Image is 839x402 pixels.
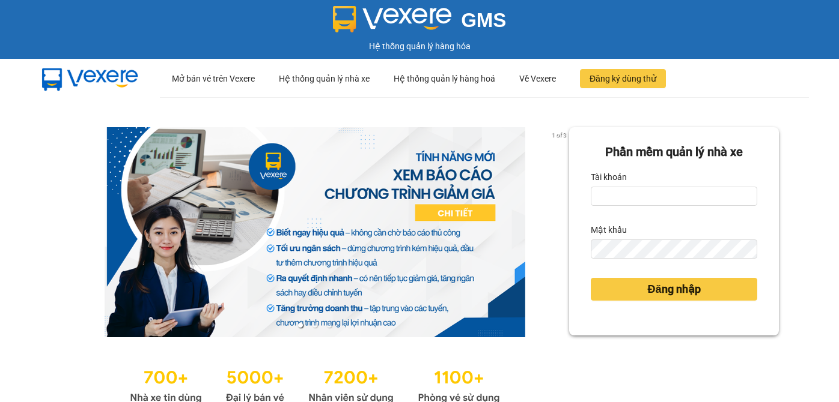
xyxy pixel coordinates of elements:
li: slide item 3 [327,323,332,328]
li: slide item 2 [313,323,317,328]
div: Hệ thống quản lý hàng hoá [394,59,495,98]
button: previous slide / item [60,127,77,337]
label: Mật khẩu [591,220,627,239]
div: Phần mềm quản lý nhà xe [591,143,757,161]
img: logo 2 [333,6,452,32]
input: Mật khẩu [591,239,757,259]
span: Đăng nhập [648,281,701,298]
p: 1 of 3 [548,127,569,143]
button: Đăng nhập [591,278,757,301]
div: Về Vexere [519,59,556,98]
div: Hệ thống quản lý hàng hóa [3,40,836,53]
div: Hệ thống quản lý nhà xe [279,59,370,98]
div: Mở bán vé trên Vexere [172,59,255,98]
label: Tài khoản [591,167,627,187]
li: slide item 1 [298,323,303,328]
a: GMS [333,18,507,28]
span: Đăng ký dùng thử [590,72,656,85]
input: Tài khoản [591,187,757,206]
span: GMS [461,9,506,31]
button: Đăng ký dùng thử [580,69,666,88]
img: mbUUG5Q.png [30,59,150,98]
button: next slide / item [552,127,569,337]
